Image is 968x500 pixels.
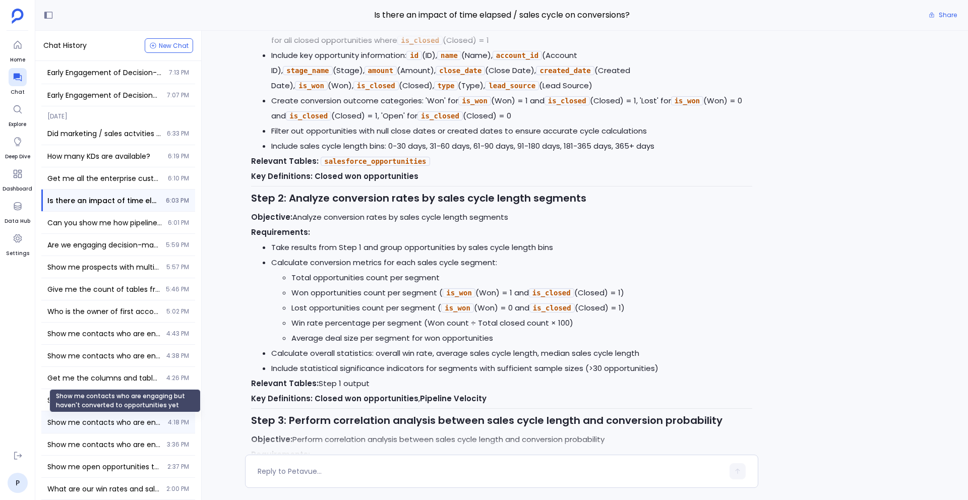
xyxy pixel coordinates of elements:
span: 5:57 PM [166,263,189,271]
code: lead_source [485,81,539,90]
span: 3:36 PM [167,441,189,449]
span: 6:01 PM [168,219,189,227]
p: Step 1 output [251,376,752,391]
code: is_closed [353,81,399,90]
strong: Closed won opportunities [315,171,418,181]
li: Take results from Step 1 and group opportunities by sales cycle length bins [271,240,752,255]
span: Show me open opportunities that have been in the same stage for over 45 days in the last 6 months... [47,462,161,472]
span: 4:38 PM [166,352,189,360]
span: How many KDs are available? [47,151,162,161]
span: What are our win rates and sales cycle lengths across different opportunity types and stages? [47,484,160,494]
span: Is there an impact of time elapsed / sales cycle on conversions? [47,196,160,206]
span: Show me contacts who are engaging but haven't converted to opportunities yet [47,351,160,361]
li: Won opportunities count per segment ( (Won) = 1 and (Closed) = 1) [291,285,752,300]
code: type [434,81,458,90]
code: is_closed [544,96,590,105]
span: Data Hub [5,217,30,225]
li: Include sales cycle length bins: 0-30 days, 31-60 days, 61-90 days, 91-180 days, 181-365 days, 36... [271,139,752,154]
p: , [251,391,752,406]
span: Who is the owner of first account [47,306,160,317]
code: created_date [536,66,594,75]
strong: Key Definitions: [251,171,313,181]
span: Show me contacts who are engaging but haven't converted to opportunities yet [47,329,160,339]
span: 5:02 PM [166,307,189,316]
span: Dashboard [3,185,32,193]
a: Data Hub [5,197,30,225]
span: Early Engagement of Decision-Makers in Closed Deals [47,68,163,78]
button: New Chat [145,38,193,53]
img: petavue logo [12,9,24,24]
span: New Chat [159,43,189,49]
li: Calculate overall statistics: overall win rate, average sales cycle length, median sales cycle le... [271,346,752,361]
span: 7:07 PM [167,91,189,99]
li: Include statistical significance indicators for segments with sufficient sample sizes (>30 opport... [271,361,752,376]
strong: Relevant Tables: [251,156,319,166]
code: is_won [458,96,491,105]
span: Can you show me how pipeline looks like by looking at deals closed in last 6 months of 2023? [47,218,162,228]
button: Share [923,8,963,22]
code: is_won [441,303,474,312]
span: 5:46 PM [166,285,189,293]
code: is_closed [417,111,463,120]
a: Explore [9,100,27,129]
span: Did marketing / sales actvities move contacts / deals further in the funnels? [47,129,161,139]
strong: Relevant Tables: [251,378,319,389]
strong: Key Definitions: [251,393,313,404]
span: 2:00 PM [166,485,189,493]
span: 6:33 PM [167,130,189,138]
li: Calculate conversion metrics for each sales cycle segment: [271,255,752,346]
li: Win rate percentage per segment (Won count ÷ Total closed count × 100) [291,316,752,331]
span: 6:03 PM [166,197,189,205]
span: 7:13 PM [169,69,189,77]
span: Show me contacts who are engaging but haven't converted to opportunities yet [47,440,161,450]
code: stage_name [283,66,332,75]
a: Home [9,36,27,64]
li: Average deal size per segment for won opportunities [291,331,752,346]
code: name [437,51,461,60]
span: Give me the count of tables from each source [47,284,160,294]
a: P [8,473,28,493]
span: Show me prospects with multiple campaign touches [47,262,160,272]
span: Explore [9,120,27,129]
span: Get me the columns and table related to customers [47,373,160,383]
span: Get me all the enterprise customers with their health and owner details [47,173,162,183]
span: 4:26 PM [166,374,189,382]
span: Show me contacts who are engaging but haven't converted to opportunities yet [47,417,162,427]
li: Filter out opportunities with null close dates or created dates to ensure accurate cycle calculat... [271,123,752,139]
p: Perform correlation analysis between sales cycle length and conversion probability [251,432,752,447]
code: is_won [671,96,704,105]
span: Chat History [43,40,87,51]
code: account_id [493,51,542,60]
span: 4:43 PM [166,330,189,338]
span: Early Engagement of Decision-Makers in Closed Deals [47,90,161,100]
strong: Closed won opportunities [315,393,418,404]
div: Show me contacts who are engaging but haven't converted to opportunities yet [49,389,201,412]
strong: Pipeline Velocity [420,393,487,404]
span: 6:19 PM [168,152,189,160]
span: 5:59 PM [166,241,189,249]
span: 2:37 PM [167,463,189,471]
a: Chat [9,68,27,96]
code: is_closed [286,111,331,120]
span: Is there an impact of time elapsed / sales cycle on conversions? [245,9,758,22]
span: Deep Dive [5,153,30,161]
li: Lost opportunities count per segment ( (Won) = 0 and (Closed) = 1) [291,300,752,316]
span: Are we engaging decision-makers early enough in deals that close? [47,240,160,250]
code: close_date [436,66,485,75]
li: Include key opportunity information: (ID), (Name), (Account ID), (Stage), (Amount), (Close Date),... [271,48,752,93]
a: Settings [6,229,29,258]
span: [DATE] [41,106,195,120]
strong: Objective: [251,212,292,222]
li: Create conversion outcome categories: 'Won' for (Won) = 1 and (Closed) = 1, 'Lost' for (Won) = 0 ... [271,93,752,123]
strong: Requirements: [251,227,310,237]
li: Total opportunities count per segment [291,270,752,285]
code: salesforce_opportunities [321,157,430,166]
span: Settings [6,249,29,258]
span: 4:18 PM [168,418,189,426]
strong: Step 3: Perform correlation analysis between sales cycle length and conversion probability [251,413,722,427]
code: amount [365,66,397,75]
code: id [406,51,422,60]
code: is_closed [529,303,575,312]
strong: Step 2: Analyze conversion rates by sales cycle length segments [251,191,586,205]
code: is_won [295,81,328,90]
